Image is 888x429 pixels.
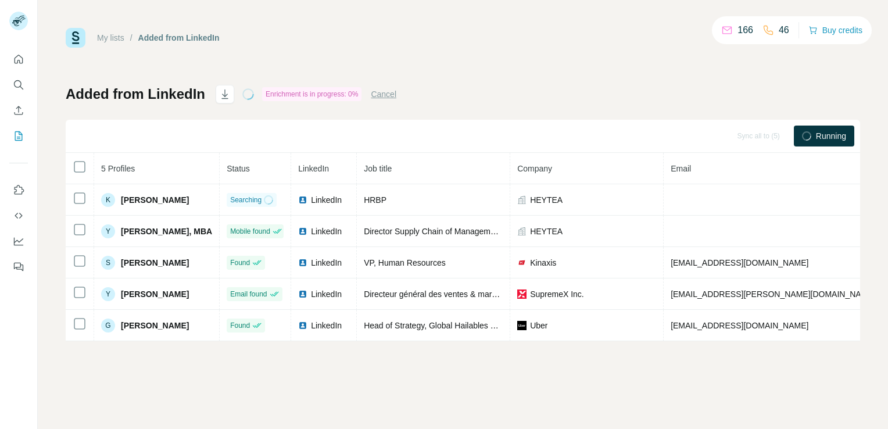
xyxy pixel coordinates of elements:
span: Uber [530,320,547,331]
div: S [101,256,115,270]
button: Feedback [9,256,28,277]
span: VP, Human Resources [364,258,446,267]
img: company-logo [517,321,527,330]
button: Search [9,74,28,95]
span: Directeur général des ventes & marketing [364,289,514,299]
button: Use Surfe API [9,205,28,226]
div: Enrichment is in progress: 0% [262,87,361,101]
span: Job title [364,164,392,173]
span: LinkedIn [311,320,342,331]
img: company-logo [517,258,527,267]
span: [PERSON_NAME] [121,320,189,331]
span: Head of Strategy, Global Hailables Portfolio [364,321,520,330]
p: 166 [737,23,753,37]
span: HRBP [364,195,386,205]
span: Status [227,164,250,173]
span: LinkedIn [298,164,329,173]
span: Kinaxis [530,257,556,269]
span: Email found [230,289,267,299]
span: Running [816,130,846,142]
h1: Added from LinkedIn [66,85,205,103]
span: [EMAIL_ADDRESS][DOMAIN_NAME] [671,321,808,330]
span: Searching [230,195,262,205]
p: 46 [779,23,789,37]
span: Mobile found [230,226,270,237]
button: Dashboard [9,231,28,252]
button: Quick start [9,49,28,70]
img: company-logo [517,289,527,299]
button: My lists [9,126,28,146]
img: LinkedIn logo [298,321,307,330]
span: [PERSON_NAME] [121,288,189,300]
span: [EMAIL_ADDRESS][PERSON_NAME][DOMAIN_NAME] [671,289,875,299]
button: Enrich CSV [9,100,28,121]
span: HEYTEA [530,194,563,206]
span: Company [517,164,552,173]
img: LinkedIn logo [298,258,307,267]
span: LinkedIn [311,194,342,206]
img: Surfe Logo [66,28,85,48]
img: LinkedIn logo [298,227,307,236]
button: Use Surfe on LinkedIn [9,180,28,201]
button: Cancel [371,88,396,100]
span: [EMAIL_ADDRESS][DOMAIN_NAME] [671,258,808,267]
span: LinkedIn [311,226,342,237]
img: LinkedIn logo [298,195,307,205]
div: Y [101,224,115,238]
span: Email [671,164,691,173]
div: Y [101,287,115,301]
span: HEYTEA [530,226,563,237]
div: G [101,319,115,333]
span: Director Supply Chain of Management(North American) [364,227,563,236]
div: K [101,193,115,207]
span: [PERSON_NAME] [121,257,189,269]
span: 5 Profiles [101,164,135,173]
span: [PERSON_NAME], MBA [121,226,212,237]
li: / [130,32,133,44]
span: Found [230,258,250,268]
div: Added from LinkedIn [138,32,220,44]
span: LinkedIn [311,288,342,300]
span: [PERSON_NAME] [121,194,189,206]
span: Found [230,320,250,331]
button: Buy credits [808,22,862,38]
span: LinkedIn [311,257,342,269]
img: LinkedIn logo [298,289,307,299]
a: My lists [97,33,124,42]
span: SupremeX Inc. [530,288,584,300]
